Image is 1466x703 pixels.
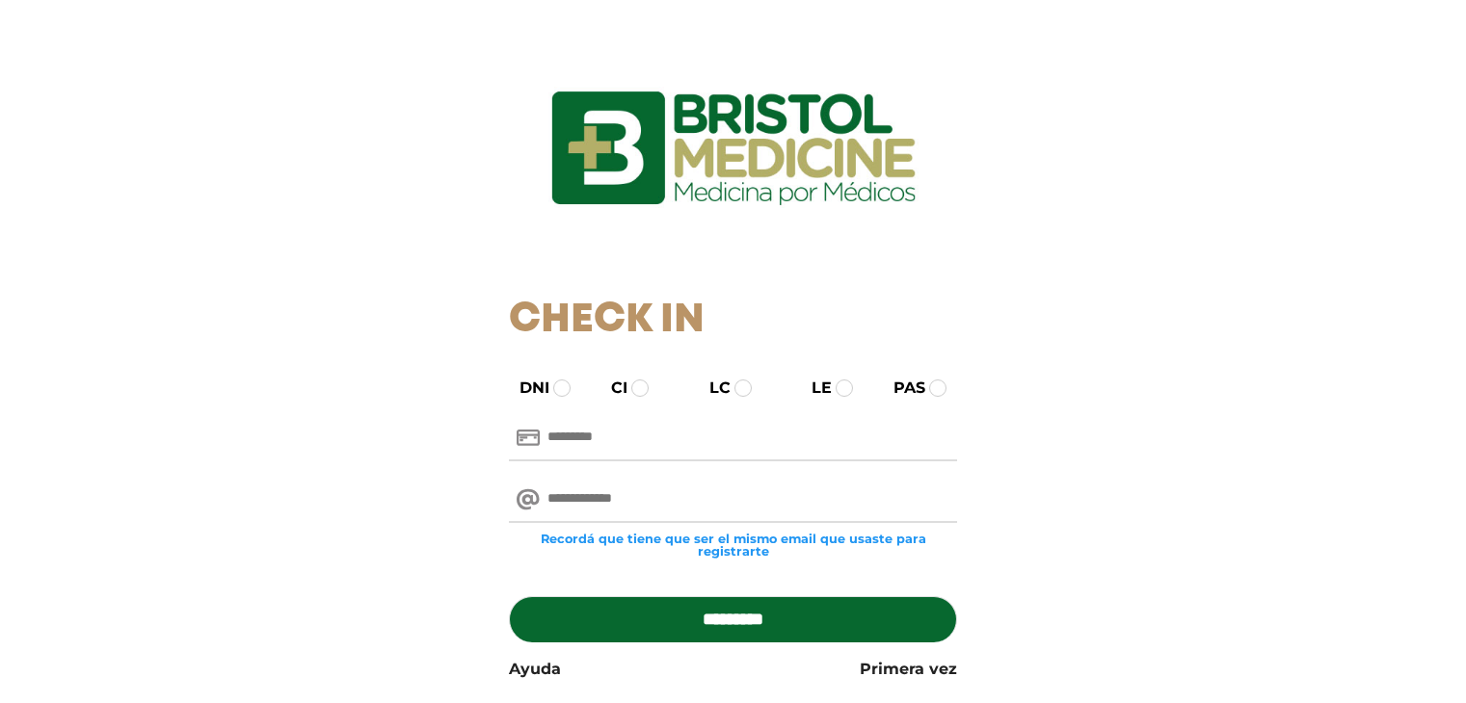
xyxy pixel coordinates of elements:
[509,297,957,345] h1: Check In
[860,658,957,681] a: Primera vez
[692,377,731,400] label: LC
[594,377,627,400] label: CI
[502,377,549,400] label: DNI
[509,658,561,681] a: Ayuda
[473,23,994,273] img: logo_ingresarbristol.jpg
[794,377,832,400] label: LE
[876,377,925,400] label: PAS
[509,533,957,558] small: Recordá que tiene que ser el mismo email que usaste para registrarte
